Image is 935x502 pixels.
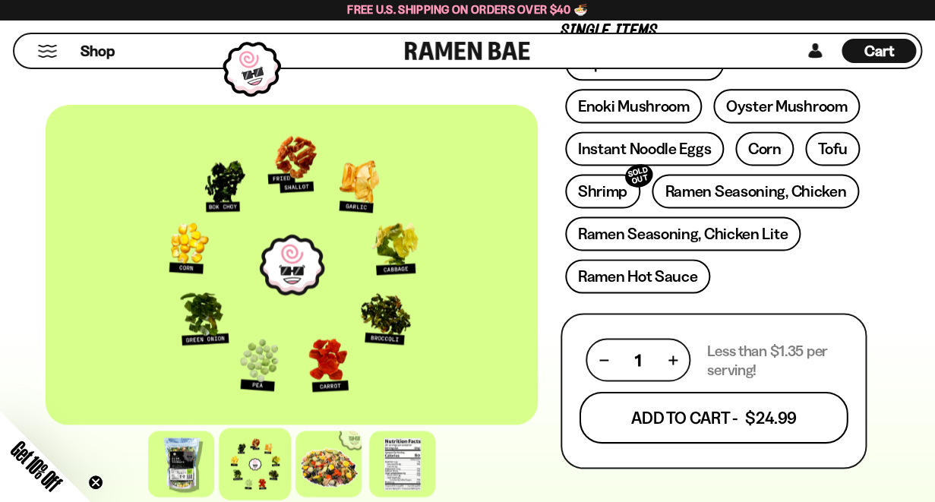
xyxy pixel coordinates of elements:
[565,89,703,123] a: Enoki Mushroom
[622,161,655,191] div: SOLD OUT
[864,42,894,60] span: Cart
[565,174,640,208] a: ShrimpSOLD OUT
[713,89,861,123] a: Oyster Mushroom
[652,174,859,208] a: Ramen Seasoning, Chicken
[565,131,724,166] a: Instant Noodle Eggs
[88,475,103,490] button: Close teaser
[7,436,66,495] span: Get 10% Off
[347,2,588,17] span: Free U.S. Shipping on Orders over $40 🍜
[635,350,641,369] span: 1
[81,41,115,62] span: Shop
[580,392,848,444] button: Add To Cart - $24.99
[565,216,801,251] a: Ramen Seasoning, Chicken Lite
[37,45,58,58] button: Mobile Menu Trigger
[565,259,711,293] a: Ramen Hot Sauce
[81,39,115,63] a: Shop
[707,341,842,379] p: Less than $1.35 per serving!
[805,131,860,166] a: Tofu
[735,131,794,166] a: Corn
[842,34,916,68] a: Cart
